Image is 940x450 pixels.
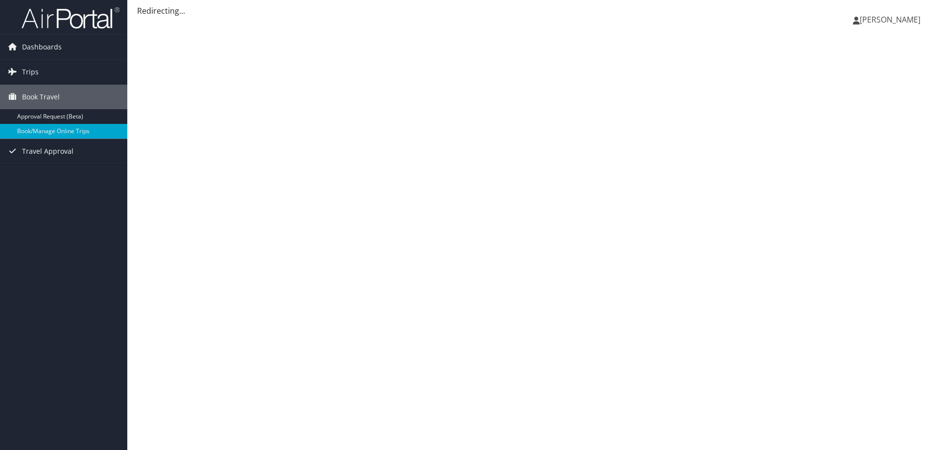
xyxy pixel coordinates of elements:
[22,85,60,109] span: Book Travel
[853,5,930,34] a: [PERSON_NAME]
[22,6,119,29] img: airportal-logo.png
[22,35,62,59] span: Dashboards
[860,14,920,25] span: [PERSON_NAME]
[22,139,73,164] span: Travel Approval
[137,5,930,17] div: Redirecting...
[22,60,39,84] span: Trips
